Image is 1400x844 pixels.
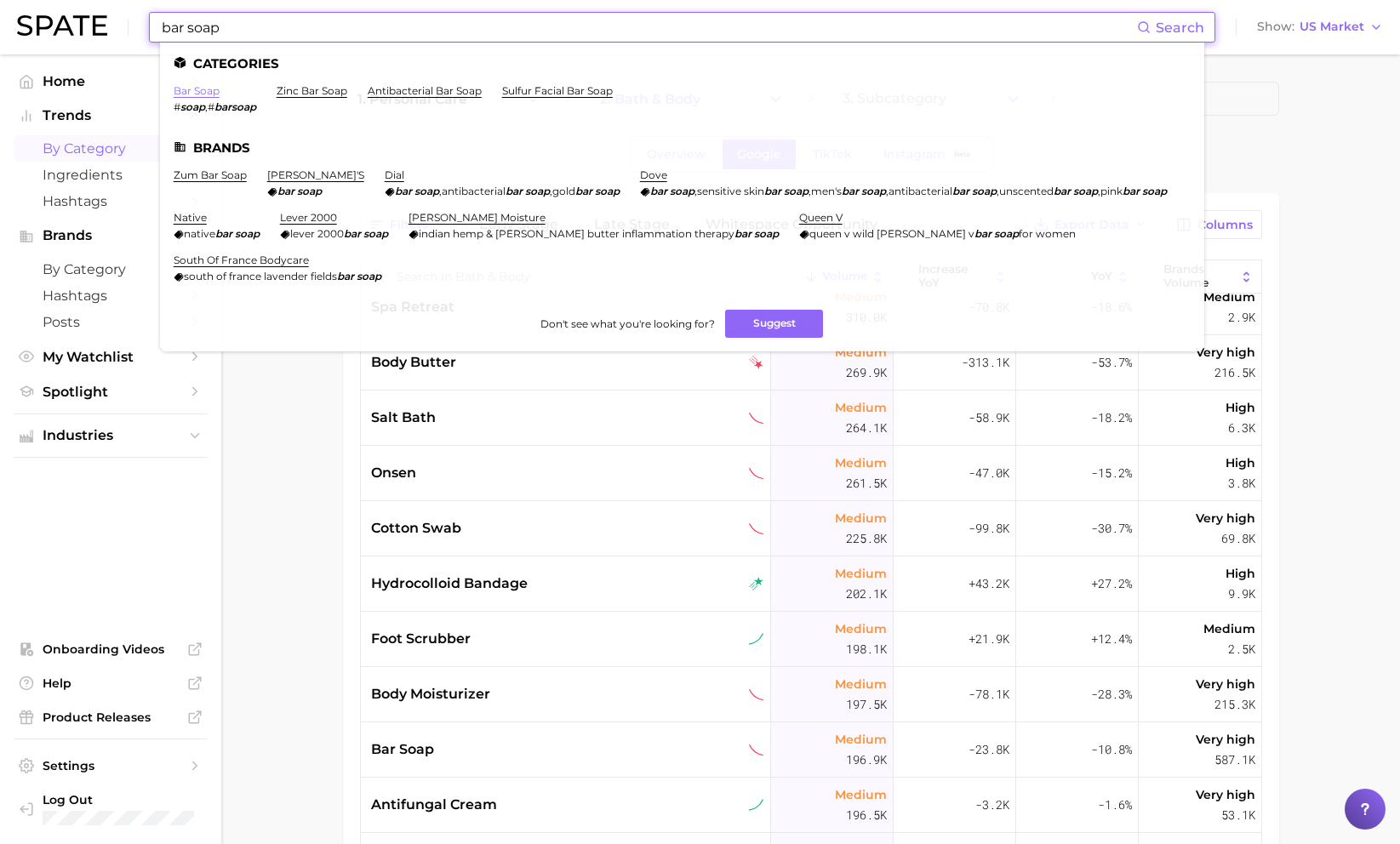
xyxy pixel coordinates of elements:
a: Onboarding Videos [14,636,208,662]
span: bar soap [371,739,434,760]
span: 2.9k [1228,307,1255,328]
span: -58.9k [969,408,1009,428]
span: -99.8k [969,518,1009,539]
span: Don't see what you're looking for? [540,317,715,330]
span: High [1226,563,1255,584]
a: dove [640,168,667,181]
button: body moisturizersustained declinerMedium197.5k-78.1k-28.3%Very high215.3k [361,667,1261,722]
img: rising star [749,577,763,591]
button: Trends [14,103,208,128]
em: soap [1142,185,1167,197]
span: Home [43,73,179,89]
a: Help [14,670,208,696]
span: # [174,100,180,113]
a: south of france bodycare [174,254,309,266]
span: -10.8% [1091,739,1132,760]
span: Medium [835,342,887,362]
span: queen v wild [PERSON_NAME] v [809,227,974,240]
a: Product Releases [14,704,208,730]
em: bar [575,185,592,197]
span: Very high [1196,674,1255,694]
em: bar [974,227,991,240]
span: sensitive skin [697,185,764,197]
a: Ingredients [14,162,208,188]
em: soap [180,100,205,113]
em: soap [525,185,550,197]
span: 69.8k [1221,528,1255,549]
em: soap [357,270,381,282]
span: Medium [835,619,887,639]
a: by Category [14,135,208,162]
a: Log out. Currently logged in with e-mail kerianne.adler@unilever.com. [14,787,208,830]
span: 53.1k [1221,805,1255,825]
span: Help [43,676,179,691]
span: +12.4% [1091,629,1132,649]
button: antifungal creamsustained riserMedium196.5k-3.2k-1.6%Very high53.1k [361,778,1261,833]
em: soap [784,185,809,197]
span: 197.5k [846,694,887,715]
span: Onboarding Videos [43,642,179,657]
span: salt bath [371,408,436,428]
em: soap [414,185,439,197]
span: by Category [43,140,179,157]
span: 3.8k [1228,473,1255,493]
span: -1.6% [1098,795,1132,815]
em: bar [764,185,781,197]
a: native [174,211,207,224]
button: Brands [14,223,208,248]
span: 587.1k [1214,750,1255,770]
span: Medium [835,453,887,473]
em: barsoap [214,100,256,113]
a: sulfur facial bar soap [502,84,613,97]
em: soap [595,185,620,197]
a: zinc bar soap [277,84,347,97]
span: Spotlight [43,384,179,400]
em: soap [972,185,997,197]
a: zum bar soap [174,168,247,181]
span: Columns [1197,218,1253,232]
em: soap [994,227,1019,240]
input: Search here for a brand, industry, or ingredient [160,13,1137,42]
div: , , , , , [640,185,1167,197]
span: men's [811,185,842,197]
span: Medium [835,563,887,584]
span: antibacterial [889,185,952,197]
a: My Watchlist [14,344,208,370]
span: # [208,100,214,113]
span: Settings [43,758,179,773]
span: High [1226,397,1255,418]
span: Medium [835,729,887,750]
span: foot scrubber [371,629,471,649]
a: Spotlight [14,379,208,405]
span: Very high [1196,729,1255,750]
span: Medium [835,674,887,694]
span: Product Releases [43,710,179,725]
span: Show [1257,22,1294,31]
a: Home [14,68,208,94]
span: onsen [371,463,416,483]
em: bar [506,185,523,197]
span: 215.3k [1214,694,1255,715]
span: 9.9k [1228,584,1255,604]
span: by Category [43,261,179,277]
span: 196.9k [846,750,887,770]
span: Very high [1196,342,1255,362]
span: -23.8k [969,739,1009,760]
span: lever 2000 [290,227,344,240]
li: Categories [174,56,1191,71]
button: Industries [14,423,208,448]
button: onsensustained declinerMedium261.5k-47.0k-15.2%High3.8k [361,446,1261,501]
img: falling star [749,356,763,370]
span: Medium [835,397,887,418]
span: My Watchlist [43,349,179,365]
span: +43.2k [969,573,1009,594]
a: lever 2000 [280,211,337,224]
span: Medium [1203,619,1255,639]
span: US Market [1300,22,1364,31]
span: body moisturizer [371,684,490,704]
img: SPATE [17,15,107,36]
span: High [1226,453,1255,473]
span: Log Out [43,792,216,807]
span: Ingredients [43,167,179,183]
span: Very high [1196,784,1255,805]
